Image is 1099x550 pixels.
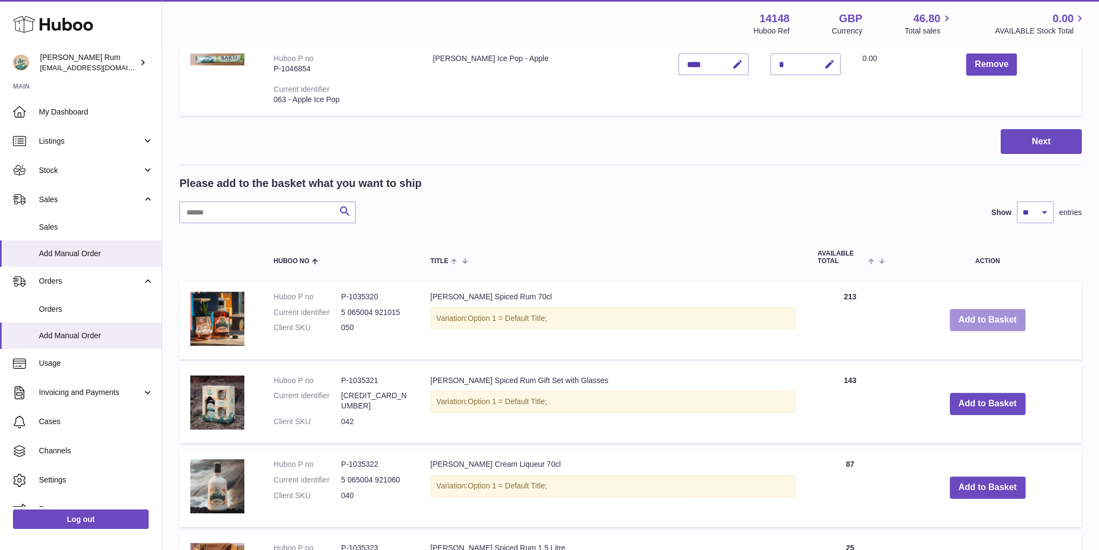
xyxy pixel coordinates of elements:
[807,281,893,359] td: 213
[274,323,341,333] dt: Client SKU
[40,63,159,72] span: [EMAIL_ADDRESS][DOMAIN_NAME]
[468,314,547,323] span: Option 1 = Default Title;
[832,26,863,36] div: Currency
[341,391,409,411] dd: [CREDIT_CARD_NUMBER]
[274,375,341,386] dt: Huboo P no
[341,475,409,485] dd: 5 065004 921060
[274,391,341,411] dt: Current identifier
[274,258,309,265] span: Huboo no
[419,281,807,359] td: [PERSON_NAME] Spiced Rum 70cl
[1053,11,1074,26] span: 0.00
[991,207,1011,218] label: Show
[1001,129,1082,155] button: Next
[274,54,314,63] div: Huboo P no
[179,176,422,191] h2: Please add to the basket what you want to ship
[39,331,154,341] span: Add Manual Order
[39,194,142,205] span: Sales
[966,53,1017,76] button: Remove
[839,11,862,26] strong: GBP
[39,136,142,146] span: Listings
[39,222,154,232] span: Sales
[913,11,940,26] span: 46.80
[904,11,953,36] a: 46.80 Total sales
[341,375,409,386] dd: P-1035321
[39,249,154,259] span: Add Manual Order
[807,365,893,444] td: 143
[995,11,1086,36] a: 0.00 AVAILABLE Stock Total
[419,365,807,444] td: [PERSON_NAME] Spiced Rum Gift Set with Glasses
[904,26,953,36] span: Total sales
[190,53,244,65] img: Barti Ice Pop - Apple
[274,307,341,318] dt: Current identifier
[950,309,1025,331] button: Add to Basket
[39,504,154,514] span: Returns
[39,446,154,456] span: Channels
[430,307,796,330] div: Variation:
[39,417,154,427] span: Cases
[430,258,448,265] span: Title
[274,85,330,93] div: Current identifier
[422,43,668,115] td: [PERSON_NAME] Ice Pop - Apple
[274,95,411,105] div: 063 - Apple Ice Pop
[13,509,149,529] a: Log out
[39,276,142,286] span: Orders
[274,64,411,74] div: P-1046854
[274,417,341,427] dt: Client SKU
[13,55,29,71] img: mail@bartirum.wales
[274,292,341,302] dt: Huboo P no
[893,239,1082,275] th: Action
[754,26,790,36] div: Huboo Ref
[950,477,1025,499] button: Add to Basket
[430,475,796,497] div: Variation:
[862,54,877,63] span: 0.00
[950,393,1025,415] button: Add to Basket
[1059,207,1082,218] span: entries
[760,11,790,26] strong: 14148
[468,481,547,490] span: Option 1 = Default Title;
[274,475,341,485] dt: Current identifier
[39,387,142,398] span: Invoicing and Payments
[341,459,409,469] dd: P-1035322
[190,459,244,513] img: Barti Cream Liqueur 70cl
[190,292,244,346] img: Barti Spiced Rum 70cl
[39,358,154,368] span: Usage
[430,391,796,413] div: Variation:
[341,491,409,501] dd: 040
[341,417,409,427] dd: 042
[39,475,154,485] span: Settings
[39,165,142,176] span: Stock
[274,459,341,469] dt: Huboo P no
[419,448,807,527] td: [PERSON_NAME] Cream Liqueur 70cl
[995,26,1086,36] span: AVAILABLE Stock Total
[39,107,154,117] span: My Dashboard
[341,292,409,302] dd: P-1035320
[39,304,154,314] span: Orders
[817,250,865,264] span: AVAILABLE Total
[468,397,547,406] span: Option 1 = Default Title;
[40,52,137,73] div: [PERSON_NAME] Rum
[341,323,409,333] dd: 050
[341,307,409,318] dd: 5 065004 921015
[190,375,244,430] img: Barti Spiced Rum Gift Set with Glasses
[274,491,341,501] dt: Client SKU
[807,448,893,527] td: 87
